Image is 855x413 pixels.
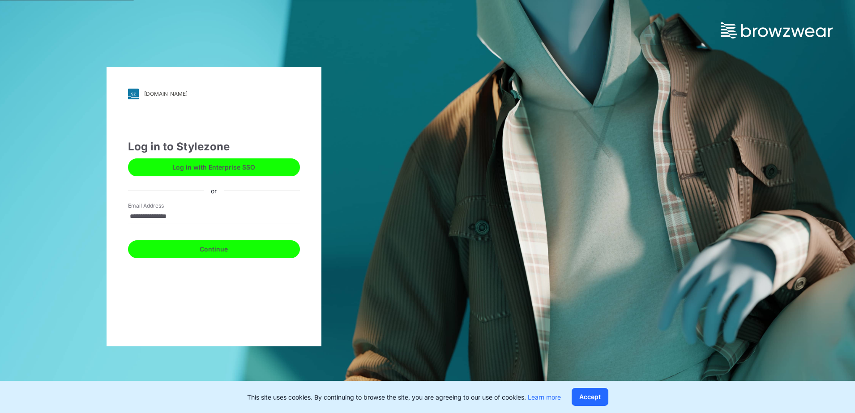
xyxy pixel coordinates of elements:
[128,89,139,99] img: svg+xml;base64,PHN2ZyB3aWR0aD0iMjgiIGhlaWdodD0iMjgiIHZpZXdCb3g9IjAgMCAyOCAyOCIgZmlsbD0ibm9uZSIgeG...
[128,202,191,210] label: Email Address
[721,22,833,38] img: browzwear-logo.73288ffb.svg
[128,158,300,176] button: Log in with Enterprise SSO
[247,392,561,402] p: This site uses cookies. By continuing to browse the site, you are agreeing to our use of cookies.
[128,89,300,99] a: [DOMAIN_NAME]
[572,388,608,406] button: Accept
[144,90,188,97] div: [DOMAIN_NAME]
[204,186,224,196] div: or
[128,139,300,155] div: Log in to Stylezone
[528,393,561,401] a: Learn more
[128,240,300,258] button: Continue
